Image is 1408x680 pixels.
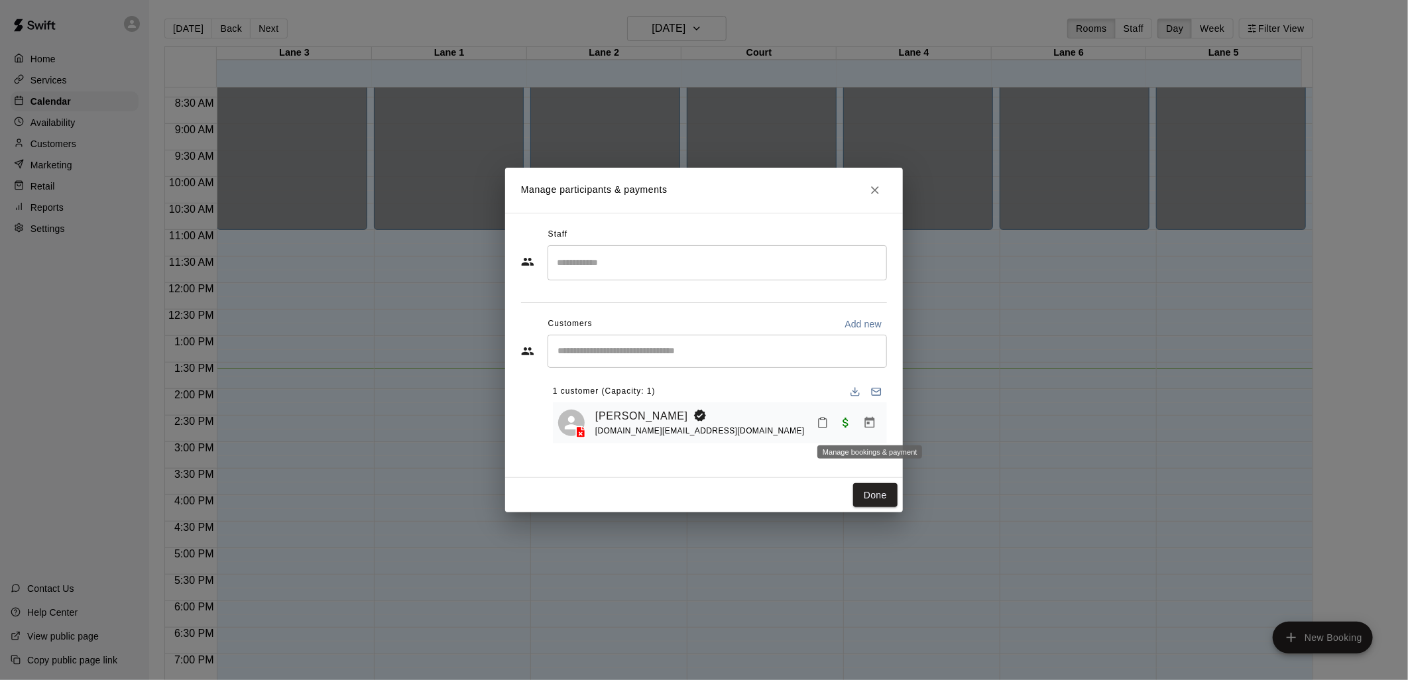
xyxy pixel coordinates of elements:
[811,412,834,434] button: Mark attendance
[693,409,707,422] svg: Booking Owner
[845,317,882,331] p: Add new
[548,313,593,335] span: Customers
[817,445,922,459] div: Manage bookings & payment
[858,411,882,435] button: Manage bookings & payment
[558,410,585,436] div: Usman Ghani
[866,381,887,402] button: Email participants
[521,345,534,358] svg: Customers
[853,483,898,508] button: Done
[845,381,866,402] button: Download list
[548,335,887,368] div: Start typing to search customers...
[521,255,534,268] svg: Staff
[595,408,688,425] a: [PERSON_NAME]
[595,426,805,435] span: [DOMAIN_NAME][EMAIL_ADDRESS][DOMAIN_NAME]
[863,178,887,202] button: Close
[548,224,567,245] span: Staff
[553,381,656,402] span: 1 customer (Capacity: 1)
[521,183,668,197] p: Manage participants & payments
[834,416,858,427] span: Paid with Credit
[548,245,887,280] div: Search staff
[839,313,887,335] button: Add new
